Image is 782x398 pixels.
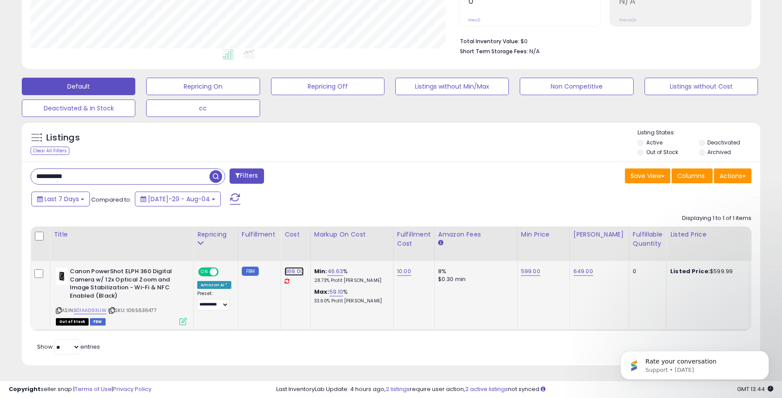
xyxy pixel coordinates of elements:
small: Prev: 0 [468,17,480,23]
div: Last InventoryLab Update: 4 hours ago, require user action, not synced. [276,385,773,394]
div: Markup on Cost [314,230,390,239]
b: Short Term Storage Fees: [460,48,528,55]
div: Amazon Fees [438,230,514,239]
button: Deactivated & In Stock [22,99,135,117]
div: Fulfillment Cost [397,230,431,248]
div: Min Price [521,230,566,239]
div: seller snap | | [9,385,151,394]
li: $0 [460,35,745,46]
span: N/A [529,47,540,55]
small: Prev: N/A [619,17,636,23]
button: Non Competitive [520,78,633,95]
button: Actions [714,168,751,183]
div: Fulfillable Quantity [633,230,663,248]
div: % [314,268,387,284]
label: Deactivated [707,139,740,146]
a: 599.00 [521,267,540,276]
a: 369.00 [285,267,304,276]
div: Listed Price [670,230,746,239]
p: 33.60% Profit [PERSON_NAME] [314,298,387,304]
label: Active [646,139,662,146]
div: Preset: [197,291,231,310]
span: | SKU: 1065636477 [108,307,157,314]
div: $599.99 [670,268,743,275]
b: Min: [314,267,327,275]
div: Fulfillment [242,230,277,239]
a: 2 listings [386,385,410,393]
span: All listings that are currently out of stock and unavailable for purchase on Amazon [56,318,89,326]
p: 28.73% Profit [PERSON_NAME] [314,278,387,284]
div: Amazon AI * [197,281,231,289]
div: $0.30 min [438,275,511,283]
div: Repricing [197,230,234,239]
h5: Listings [46,132,80,144]
button: cc [146,99,260,117]
a: 2 active listings [465,385,508,393]
span: OFF [217,268,231,276]
button: Default [22,78,135,95]
a: 10.00 [397,267,411,276]
b: Total Inventory Value: [460,38,519,45]
div: [PERSON_NAME] [573,230,625,239]
label: Out of Stock [646,148,678,156]
iframe: Intercom notifications message [607,333,782,394]
label: Archived [707,148,731,156]
b: Max: [314,288,329,296]
div: Cost [285,230,307,239]
a: B01AA093UW [74,307,106,314]
span: Compared to: [91,196,131,204]
div: 8% [438,268,511,275]
th: The percentage added to the cost of goods (COGS) that forms the calculator for Min & Max prices. [310,226,393,261]
span: Show: entries [37,343,100,351]
small: Amazon Fees. [438,239,443,247]
div: % [314,288,387,304]
img: 31ZM7wyfSYL._SL40_.jpg [56,268,68,285]
button: Listings without Min/Max [395,78,509,95]
div: Title [54,230,190,239]
a: 649.00 [573,267,593,276]
a: 46.63 [327,267,343,276]
div: ASIN: [56,268,187,324]
small: FBM [242,267,259,276]
p: Listing States: [638,129,760,137]
span: Last 7 Days [45,195,79,203]
b: Canon PowerShot ELPH 360 Digital Camera w/ 12x Optical Zoom and Image Stabilization - Wi-Fi & NFC... [70,268,176,302]
span: ON [199,268,210,276]
div: Clear All Filters [31,147,69,155]
div: Displaying 1 to 1 of 1 items [682,214,751,223]
a: Privacy Policy [113,385,151,393]
button: Save View [625,168,670,183]
button: Repricing Off [271,78,384,95]
b: Listed Price: [670,267,710,275]
button: [DATE]-29 - Aug-04 [135,192,221,206]
button: Repricing On [146,78,260,95]
span: Columns [677,172,705,180]
button: Filters [230,168,264,184]
button: Columns [672,168,713,183]
a: 59.10 [329,288,343,296]
button: Last 7 Days [31,192,90,206]
span: FBM [90,318,106,326]
a: Terms of Use [75,385,112,393]
button: Listings without Cost [645,78,758,95]
div: 0 [633,268,660,275]
span: [DATE]-29 - Aug-04 [148,195,210,203]
strong: Copyright [9,385,41,393]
